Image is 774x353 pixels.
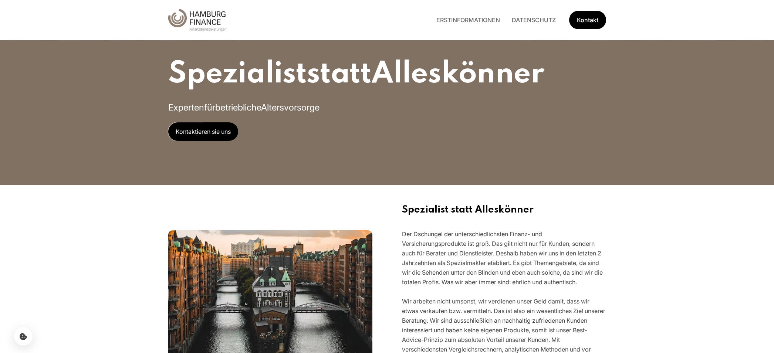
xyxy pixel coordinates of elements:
a: Get Started [569,11,606,29]
span: Experten [168,102,204,113]
a: ERSTINFORMATIONEN [430,16,506,24]
span: Alleskönner [371,60,544,89]
a: Hauptseite besuchen [168,9,227,31]
span: für [204,102,215,113]
a: DATENSCHUTZ [506,16,562,24]
button: Cookie-Einstellungen öffnen [14,327,33,346]
a: Kontaktieren sie uns [168,122,238,141]
span: Altersvorsorge [261,102,320,113]
span: Spezialist [168,60,307,89]
h2: Spezialist statt Alleskönner [402,204,606,216]
span: betriebliche [215,102,261,113]
span: statt [307,60,371,89]
img: hhvw logo [168,9,227,31]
